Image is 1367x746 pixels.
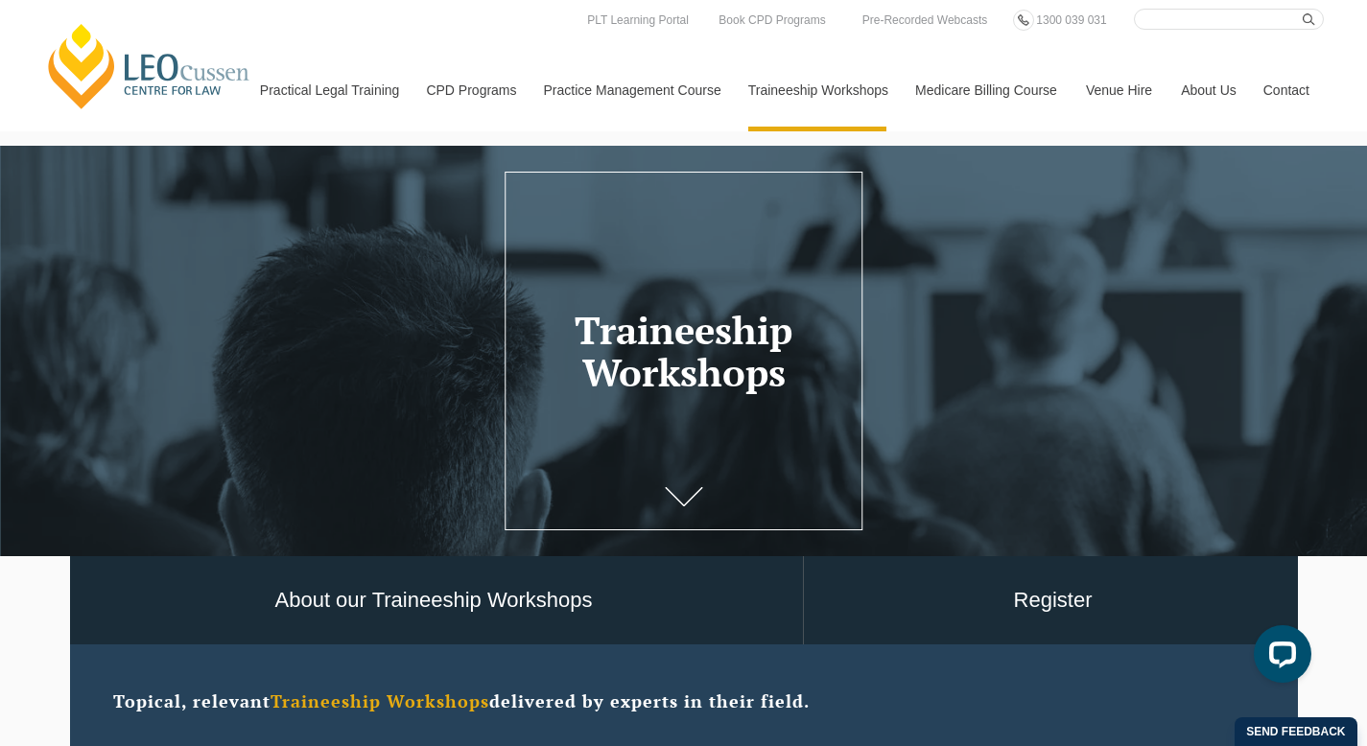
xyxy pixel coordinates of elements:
strong: Traineeship Workshops [271,689,489,712]
span: 1300 039 031 [1036,13,1106,27]
a: Practical Legal Training [246,49,412,131]
a: CPD Programs [412,49,529,131]
a: About Us [1167,49,1249,131]
a: Pre-Recorded Webcasts [858,10,993,31]
a: Register [804,556,1303,645]
a: Venue Hire [1072,49,1167,131]
a: Practice Management Course [530,49,734,131]
a: [PERSON_NAME] Centre for Law [43,21,255,111]
a: About our Traineeship Workshops [65,556,803,645]
p: Topical, relevant delivered by experts in their field. [113,692,1255,711]
a: Medicare Billing Course [901,49,1072,131]
iframe: LiveChat chat widget [1238,618,1319,698]
a: Traineeship Workshops [734,49,901,131]
h1: Traineeship Workshops [520,309,848,393]
a: Contact [1249,49,1324,131]
a: PLT Learning Portal [582,10,694,31]
a: Book CPD Programs [714,10,830,31]
a: 1300 039 031 [1031,10,1111,31]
